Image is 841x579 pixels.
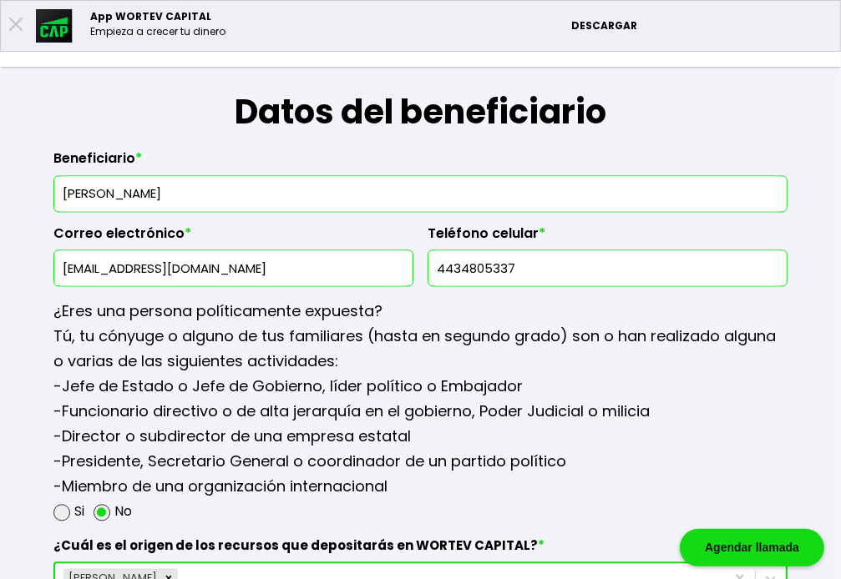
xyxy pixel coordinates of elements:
[571,18,832,33] p: DESCARGAR
[435,250,780,285] input: 10 dígitos
[90,9,225,24] p: App WORTEV CAPITAL
[53,37,788,137] h1: Datos del beneficiario
[53,299,788,324] p: ¿Eres una persona políticamente expuesta?
[680,529,824,566] div: Agendar llamada
[53,537,788,562] label: ¿Cuál es el origen de los recursos que depositarás en WORTEV CAPITAL?
[90,24,225,39] p: Empieza a crecer tu dinero
[428,225,788,250] label: Teléfono celular
[53,225,413,250] label: Correo electrónico
[114,499,132,524] label: No
[53,150,788,175] label: Beneficiario
[36,9,73,43] img: appicon
[53,374,788,499] p: -Jefe de Estado o Jefe de Gobierno, líder político o Embajador -Funcionario directivo o de alta j...
[74,499,84,524] label: Si
[53,324,788,374] p: Tú, tu cónyuge o alguno de tus familiares (hasta en segundo grado) son o han realizado alguna o v...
